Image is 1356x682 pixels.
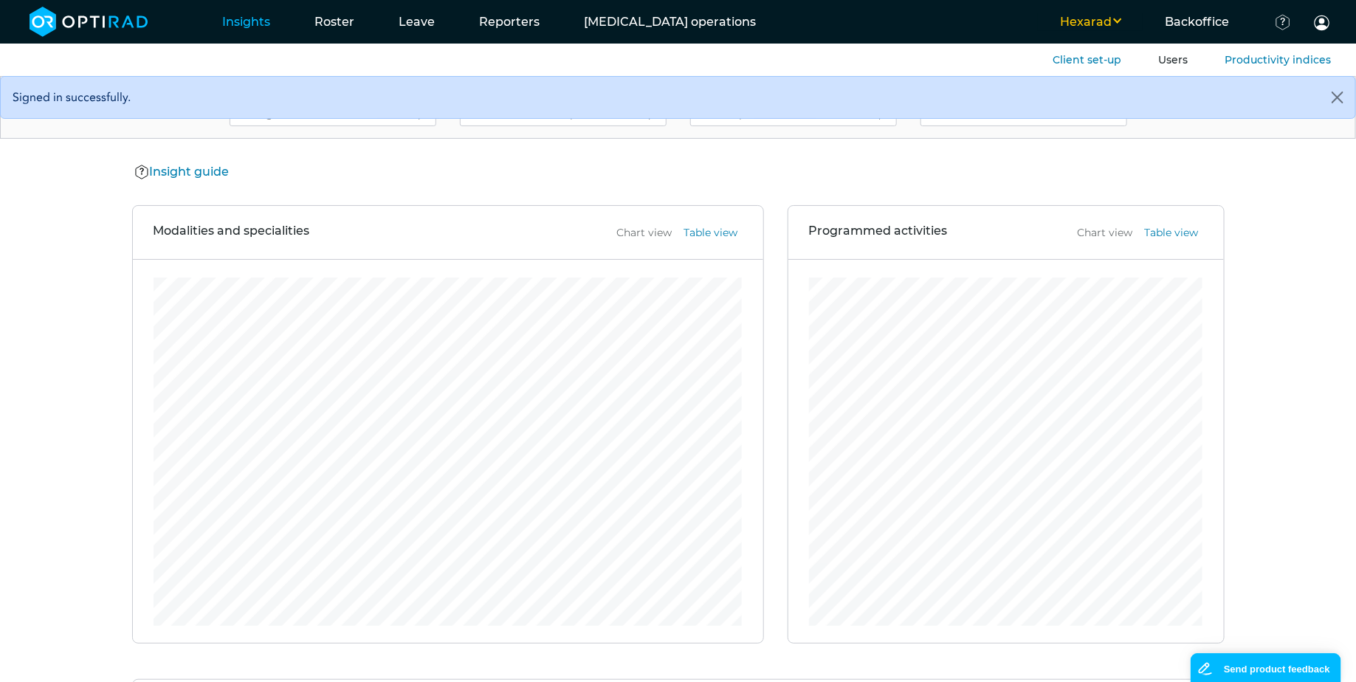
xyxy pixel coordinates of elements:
button: Insight guide [132,162,234,182]
button: Table view [1140,224,1203,241]
img: brand-opti-rad-logos-blue-and-white-d2f68631ba2948856bd03f2d395fb146ddc8fb01b4b6e9315ea85fa773367... [30,7,148,37]
img: Help Icon [134,164,150,181]
a: Client set-up [1053,53,1121,66]
button: Close [1320,77,1355,118]
h3: Modalities and specialities [154,224,310,241]
a: Productivity indices [1225,53,1331,66]
button: Table view [680,224,743,241]
h3: Programmed activities [809,224,948,241]
button: Chart view [613,224,677,241]
button: Chart view [1073,224,1138,241]
a: Users [1158,53,1188,66]
button: Hexarad [1038,13,1143,31]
